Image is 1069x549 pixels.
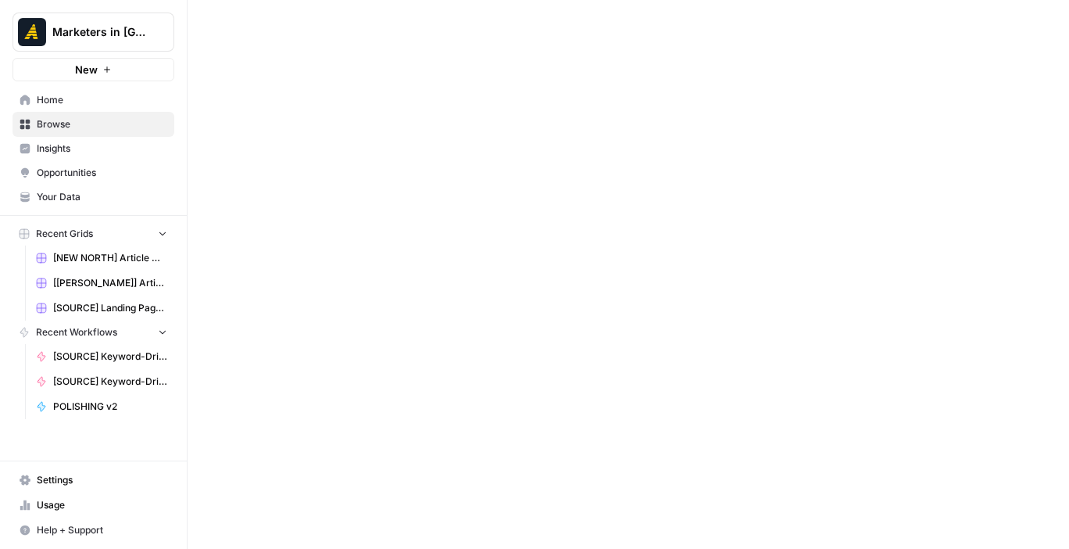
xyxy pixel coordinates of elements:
button: Workspace: Marketers in Demand [13,13,174,52]
img: Marketers in Demand Logo [18,18,46,46]
span: Recent Grids [36,227,93,241]
a: Settings [13,468,174,493]
span: Help + Support [37,523,167,537]
a: Usage [13,493,174,518]
span: [[PERSON_NAME]] Article Writing - Keyword-Driven Articles Grid [53,276,167,290]
span: [SOURCE] Keyword-Driven Article: Feedback & Polishing [53,375,167,389]
span: [SOURCE] Landing Page Generation Grid [53,301,167,315]
span: Browse [37,117,167,131]
span: [SOURCE] Keyword-Driven Article: Content Brief [53,350,167,364]
span: New [75,62,98,77]
a: Opportunities [13,160,174,185]
a: [[PERSON_NAME]] Article Writing - Keyword-Driven Articles Grid [29,271,174,296]
span: Your Data [37,190,167,204]
a: Browse [13,112,174,137]
button: New [13,58,174,81]
span: Opportunities [37,166,167,180]
button: Recent Grids [13,222,174,246]
a: [SOURCE] Keyword-Driven Article: Content Brief [29,344,174,369]
a: [NEW NORTH] Article Writing - Keyword Driven Articles Grid [29,246,174,271]
span: Home [37,93,167,107]
a: Home [13,88,174,113]
span: POLISHING v2 [53,400,167,414]
button: Help + Support [13,518,174,543]
a: [SOURCE] Keyword-Driven Article: Feedback & Polishing [29,369,174,394]
span: Insights [37,142,167,156]
a: Your Data [13,185,174,210]
span: Marketers in [GEOGRAPHIC_DATA] [52,24,147,40]
button: Recent Workflows [13,321,174,344]
span: Usage [37,498,167,512]
span: Settings [37,473,167,487]
a: [SOURCE] Landing Page Generation Grid [29,296,174,321]
span: Recent Workflows [36,325,117,339]
span: [NEW NORTH] Article Writing - Keyword Driven Articles Grid [53,251,167,265]
a: Insights [13,136,174,161]
a: POLISHING v2 [29,394,174,419]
